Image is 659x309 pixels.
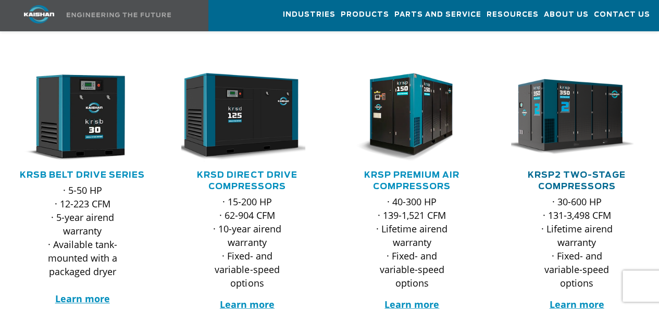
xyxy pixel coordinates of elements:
[67,13,171,17] img: Engineering the future
[594,9,650,21] span: Contact Us
[528,171,626,191] a: KRSP2 Two-Stage Compressors
[283,9,335,21] span: Industries
[341,1,389,29] a: Products
[181,73,313,162] div: krsd125
[283,1,335,29] a: Industries
[346,73,478,162] div: krsp150
[594,1,650,29] a: Contact Us
[55,292,110,305] a: Learn more
[394,9,481,21] span: Parts and Service
[339,73,470,162] img: krsp150
[20,171,145,179] a: KRSB Belt Drive Series
[197,171,297,191] a: KRSD Direct Drive Compressors
[487,9,539,21] span: Resources
[532,195,621,290] p: · 30-600 HP · 131-3,498 CFM · Lifetime airend warranty · Fixed- and variable-speed options
[341,9,389,21] span: Products
[364,171,459,191] a: KRSP Premium Air Compressors
[367,195,457,290] p: · 40-300 HP · 139-1,521 CFM · Lifetime airend warranty · Fixed- and variable-speed options
[544,1,589,29] a: About Us
[17,73,148,162] div: krsb30
[511,73,642,162] div: krsp350
[173,73,305,162] img: krsd125
[503,73,635,162] img: krsp350
[487,1,539,29] a: Resources
[202,195,292,290] p: · 15-200 HP · 62-904 CFM · 10-year airend warranty · Fixed- and variable-speed options
[394,1,481,29] a: Parts and Service
[544,9,589,21] span: About Us
[9,73,141,162] img: krsb30
[38,183,127,305] p: · 5-50 HP · 12-223 CFM · 5-year airend warranty · Available tank-mounted with a packaged dryer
